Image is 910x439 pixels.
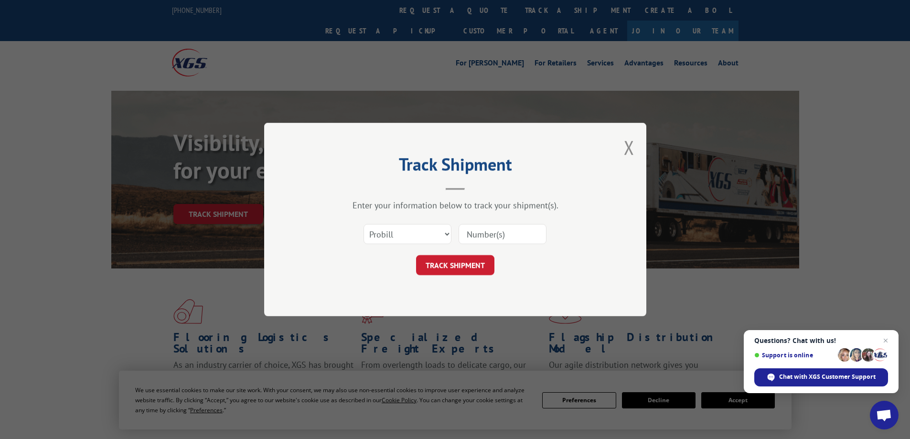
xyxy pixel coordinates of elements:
[754,337,888,344] span: Questions? Chat with us!
[870,401,899,429] div: Open chat
[312,158,599,176] h2: Track Shipment
[459,224,546,244] input: Number(s)
[754,352,835,359] span: Support is online
[754,368,888,386] div: Chat with XGS Customer Support
[416,255,494,275] button: TRACK SHIPMENT
[624,135,634,160] button: Close modal
[779,373,876,381] span: Chat with XGS Customer Support
[312,200,599,211] div: Enter your information below to track your shipment(s).
[880,335,891,346] span: Close chat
